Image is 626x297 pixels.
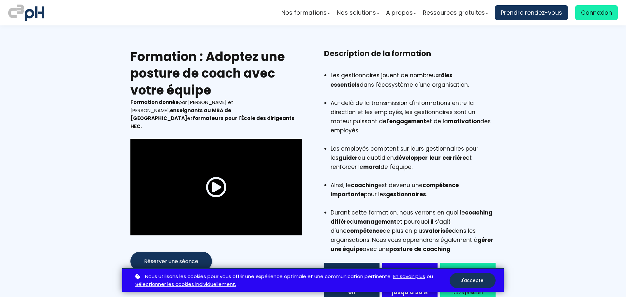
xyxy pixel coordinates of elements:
b: coaching [423,245,450,253]
li: Durant cette formation, nous verrons en quoi le du et pourquoi il s’agit d’une de plus en plus da... [331,208,496,254]
b: posture [389,245,412,253]
b: guider [338,154,358,162]
li: Les employés comptent sur leurs gestionnaires pour les au quotidien, et renforcer le de l'équipe. [331,144,496,181]
span: Ressources gratuites [423,8,485,18]
b: coaching [351,181,378,189]
span: A propos [386,8,413,18]
button: J'accepte. [450,273,496,288]
span: Nos formations [281,8,327,18]
b: Formation donnée [130,99,179,106]
b: leur [429,154,441,162]
a: Prendre rendez-vous [495,5,568,20]
span: Nous utilisons les cookies pour vous offrir une expérience optimale et une communication pertinente. [145,273,392,281]
b: rôles [438,71,453,79]
b: de [414,245,421,253]
span: Connexion [581,8,612,18]
p: ou . [134,273,450,289]
b: importante [331,190,364,198]
b: valorisée [425,227,452,235]
a: Connexion [575,5,618,20]
span: Nos solutions [337,8,376,18]
b: gérer [478,236,493,244]
li: Les gestionnaires jouent de nombreux dans l'écosystème d'une organisation. [331,71,496,98]
li: Ainsi, le est devenu une pour les . [331,181,496,208]
b: compétence [423,181,459,189]
b: développer [395,154,428,162]
b: diffère [331,218,350,226]
b: carrière [442,154,466,162]
b: formateurs pour l'École des dirigeants HEC. [130,115,294,130]
b: l'engagement [386,117,426,125]
div: par [PERSON_NAME] et [PERSON_NAME], et [130,98,302,131]
b: compétence [347,227,383,235]
li: Au-delà de la transmission d'informations entre la direction et les employés, les gestionnaires s... [331,98,496,144]
a: Sélectionner les cookies individuellement. [135,280,236,289]
h3: Description de la formation [324,48,496,69]
span: Réserver une séance [144,257,198,265]
a: En savoir plus [393,273,425,281]
b: essentiels [331,81,360,89]
button: Réserver une séance [130,252,212,271]
b: enseignants au MBA de [GEOGRAPHIC_DATA] [130,107,231,122]
b: une équipe [331,245,363,253]
h2: Formation : Adoptez une posture de coach avec votre équipe [130,48,302,98]
b: motivation [448,117,480,125]
b: management [357,218,396,226]
div: Devis possible [448,289,487,296]
b: gestionnaires [386,190,426,198]
b: moral [363,163,380,171]
img: logo C3PH [8,3,44,22]
b: coaching [465,209,492,216]
span: Prendre rendez-vous [501,8,562,18]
